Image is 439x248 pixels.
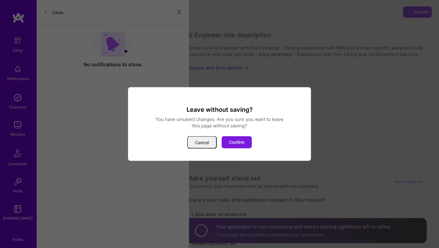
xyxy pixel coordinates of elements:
[222,136,252,148] button: Confirm
[187,136,217,149] button: Cancel
[135,106,304,114] h3: Leave without saving?
[135,122,304,129] div: this page without saving?
[128,87,311,161] div: modal
[135,116,304,122] div: You have unsaved changes. Are you sure you want to leave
